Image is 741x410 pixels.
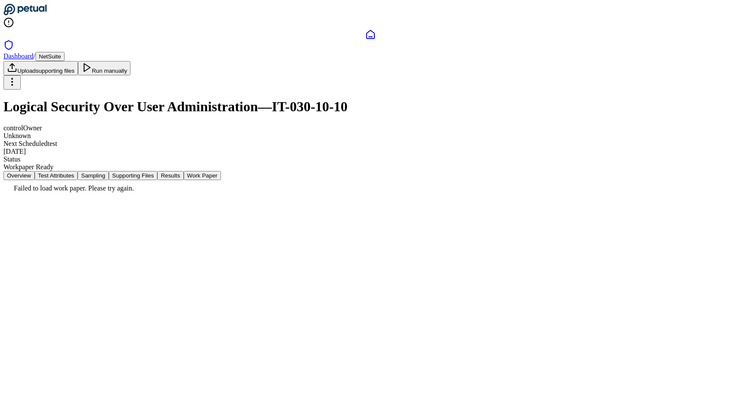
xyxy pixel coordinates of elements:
[78,61,131,75] button: Run manually
[3,171,35,180] button: Overview
[184,171,221,180] button: Work Paper
[3,140,738,148] div: Next Scheduled test
[3,132,31,139] span: Unknown
[36,52,65,61] button: NetSuite
[3,180,738,192] div: Failed to load work paper. Please try again.
[78,171,109,180] button: Sampling
[3,155,738,163] div: Status
[109,171,157,180] button: Supporting Files
[3,163,738,171] div: Workpaper Ready
[3,52,738,61] div: /
[3,10,47,17] a: Go to Dashboard
[157,171,183,180] button: Results
[3,99,738,115] h1: Logical Security Over User Administration — IT-030-10-10
[3,148,738,155] div: [DATE]
[3,52,33,60] a: Dashboard
[3,40,738,52] a: SOC
[35,171,78,180] button: Test Attributes
[3,29,738,40] a: Dashboard
[3,171,738,180] nav: Tabs
[3,61,78,75] button: Uploadsupporting files
[3,124,738,132] div: control Owner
